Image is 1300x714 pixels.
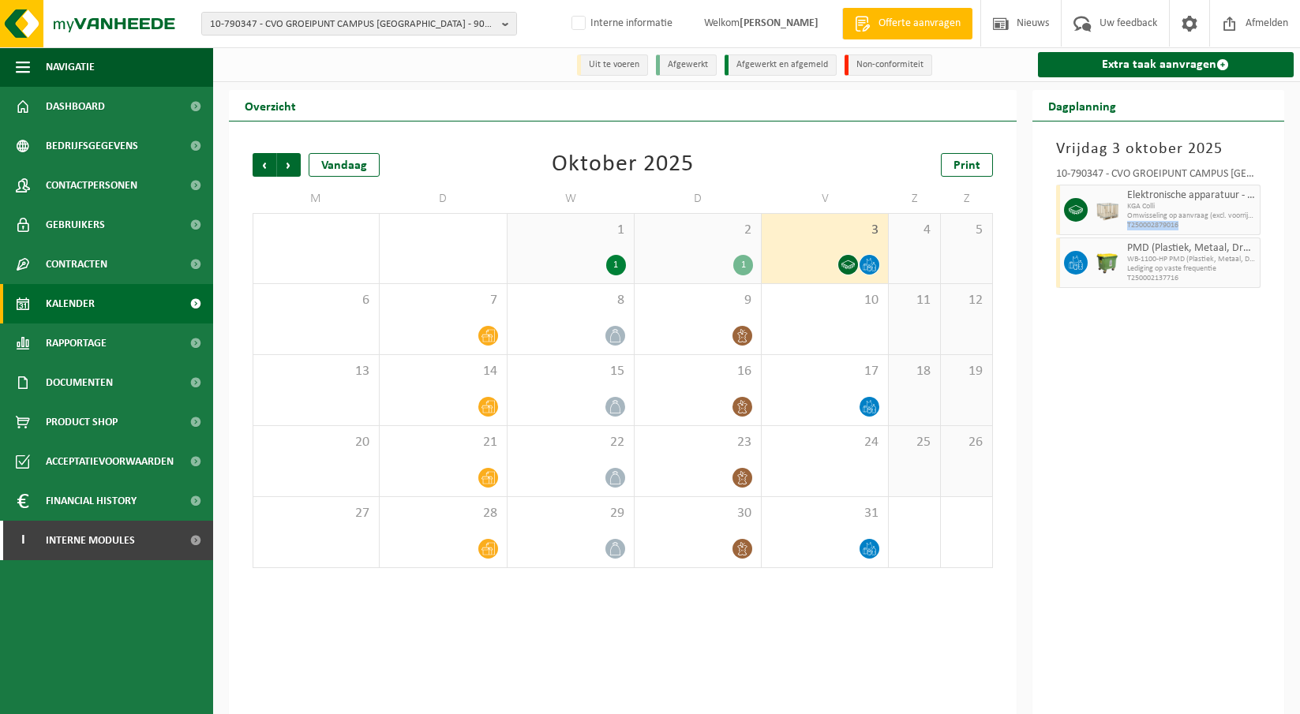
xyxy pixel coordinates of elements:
[210,13,496,36] span: 10-790347 - CVO GROEIPUNT CAMPUS [GEOGRAPHIC_DATA] - 9040 [STREET_ADDRESS][PERSON_NAME]
[643,434,753,451] span: 23
[46,166,137,205] span: Contactpersonen
[201,12,517,36] button: 10-790347 - CVO GROEIPUNT CAMPUS [GEOGRAPHIC_DATA] - 9040 [STREET_ADDRESS][PERSON_NAME]
[762,185,889,213] td: V
[941,153,993,177] a: Print
[309,153,380,177] div: Vandaag
[770,292,880,309] span: 10
[953,159,980,172] span: Print
[46,245,107,284] span: Contracten
[949,222,984,239] span: 5
[46,205,105,245] span: Gebruikers
[949,434,984,451] span: 26
[643,363,753,380] span: 16
[725,54,837,76] li: Afgewerkt en afgemeld
[229,90,312,121] h2: Overzicht
[46,402,118,442] span: Product Shop
[46,481,137,521] span: Financial History
[1096,198,1119,222] img: PB-WB-0960-WDN-00-00
[388,505,498,522] span: 28
[261,434,371,451] span: 20
[568,12,672,36] label: Interne informatie
[515,363,626,380] span: 15
[643,222,753,239] span: 2
[733,255,753,275] div: 1
[643,292,753,309] span: 9
[508,185,635,213] td: W
[1127,189,1256,202] span: Elektronische apparatuur - overige (OVE)
[515,505,626,522] span: 29
[656,54,717,76] li: Afgewerkt
[842,8,972,39] a: Offerte aanvragen
[1127,264,1256,274] span: Lediging op vaste frequentie
[1127,202,1256,211] span: KGA Colli
[1038,52,1294,77] a: Extra taak aanvragen
[253,153,276,177] span: Vorige
[1056,137,1261,161] h3: Vrijdag 3 oktober 2025
[897,222,932,239] span: 4
[515,292,626,309] span: 8
[875,16,965,32] span: Offerte aanvragen
[897,363,932,380] span: 18
[277,153,301,177] span: Volgende
[261,363,371,380] span: 13
[941,185,993,213] td: Z
[261,505,371,522] span: 27
[1127,221,1256,230] span: T250002879016
[770,505,880,522] span: 31
[515,434,626,451] span: 22
[1127,255,1256,264] span: WB-1100-HP PMD (Plastiek, Metaal, Drankkartons) (bedrijven)
[46,47,95,87] span: Navigatie
[388,363,498,380] span: 14
[635,185,762,213] td: D
[606,255,626,275] div: 1
[46,363,113,402] span: Documenten
[1032,90,1132,121] h2: Dagplanning
[46,284,95,323] span: Kalender
[1127,242,1256,255] span: PMD (Plastiek, Metaal, Drankkartons) (bedrijven)
[949,363,984,380] span: 19
[889,185,941,213] td: Z
[380,185,507,213] td: D
[1127,211,1256,221] span: Omwisseling op aanvraag (excl. voorrijkost)
[46,521,135,560] span: Interne modules
[1096,251,1119,275] img: WB-1100-HPE-GN-51
[46,87,105,126] span: Dashboard
[577,54,648,76] li: Uit te voeren
[1056,169,1261,185] div: 10-790347 - CVO GROEIPUNT CAMPUS [GEOGRAPHIC_DATA]
[46,126,138,166] span: Bedrijfsgegevens
[388,292,498,309] span: 7
[643,505,753,522] span: 30
[16,521,30,560] span: I
[740,17,819,29] strong: [PERSON_NAME]
[1127,274,1256,283] span: T250002137716
[388,434,498,451] span: 21
[46,442,174,481] span: Acceptatievoorwaarden
[949,292,984,309] span: 12
[770,434,880,451] span: 24
[253,185,380,213] td: M
[261,292,371,309] span: 6
[770,363,880,380] span: 17
[46,323,107,363] span: Rapportage
[897,434,932,451] span: 25
[845,54,932,76] li: Non-conformiteit
[515,222,626,239] span: 1
[552,153,694,177] div: Oktober 2025
[897,292,932,309] span: 11
[770,222,880,239] span: 3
